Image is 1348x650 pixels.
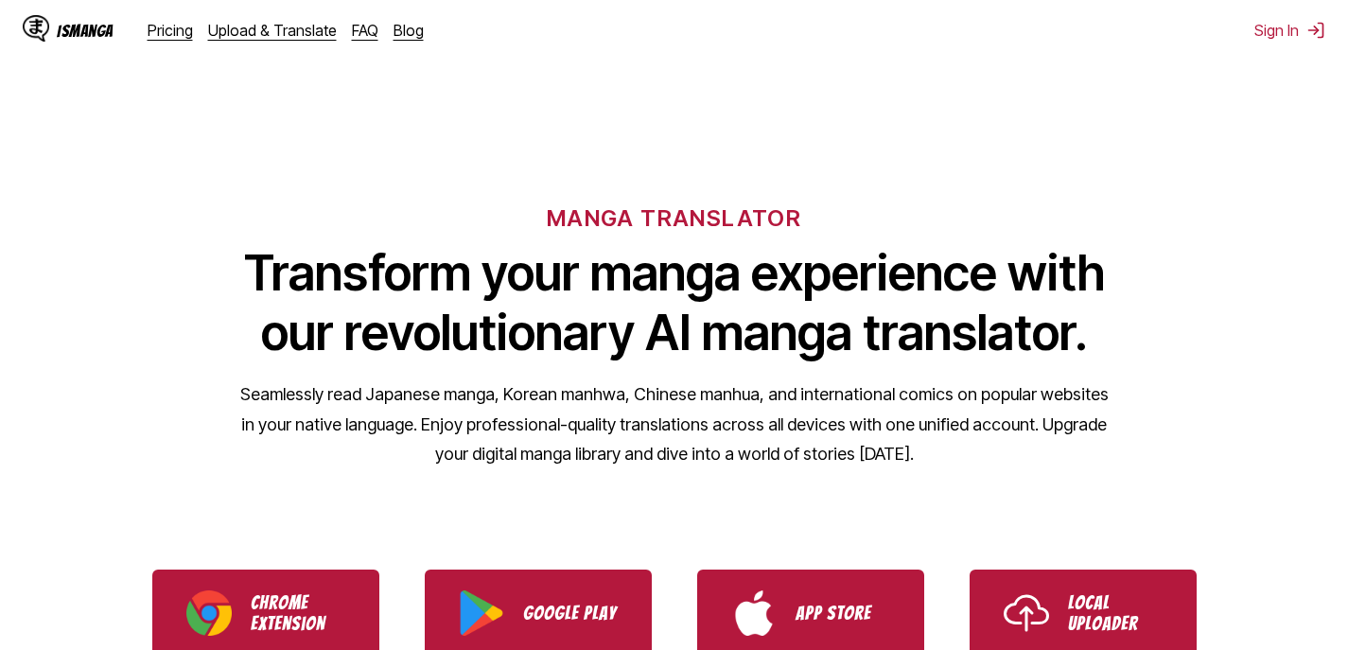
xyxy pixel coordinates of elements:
p: Local Uploader [1068,592,1163,634]
a: IsManga LogoIsManga [23,15,148,45]
p: Seamlessly read Japanese manga, Korean manhwa, Chinese manhua, and international comics on popula... [239,379,1110,469]
h6: MANGA TRANSLATOR [547,204,801,232]
h1: Transform your manga experience with our revolutionary AI manga translator. [239,243,1110,362]
img: Upload icon [1004,590,1049,636]
p: App Store [796,603,890,624]
img: App Store logo [731,590,777,636]
a: Pricing [148,21,193,40]
a: Upload & Translate [208,21,337,40]
p: Chrome Extension [251,592,345,634]
a: FAQ [352,21,378,40]
p: Google Play [523,603,618,624]
a: Blog [394,21,424,40]
img: Sign out [1306,21,1325,40]
img: Chrome logo [186,590,232,636]
img: IsManga Logo [23,15,49,42]
div: IsManga [57,22,114,40]
button: Sign In [1254,21,1325,40]
img: Google Play logo [459,590,504,636]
